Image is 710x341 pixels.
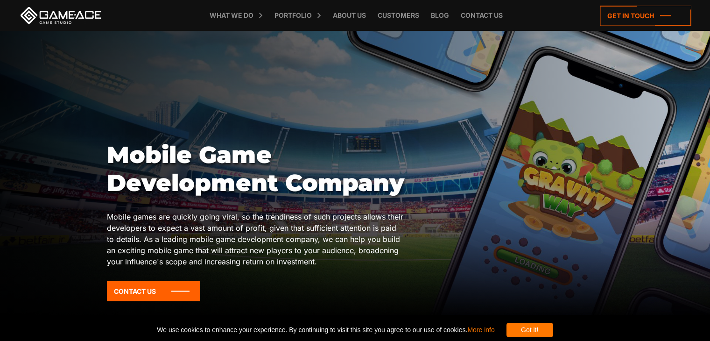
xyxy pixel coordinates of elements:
a: Get in touch [600,6,691,26]
div: Got it! [506,323,553,337]
span: We use cookies to enhance your experience. By continuing to visit this site you agree to our use ... [157,323,494,337]
a: Contact Us [107,281,200,301]
a: More info [467,326,494,334]
p: Mobile games are quickly going viral, so the trendiness of such projects allows their developers ... [107,211,405,267]
h1: Mobile Game Development Company [107,141,405,197]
